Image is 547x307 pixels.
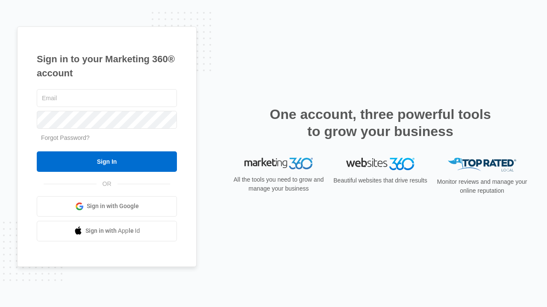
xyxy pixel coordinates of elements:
[267,106,494,140] h2: One account, three powerful tools to grow your business
[231,175,326,193] p: All the tools you need to grow and manage your business
[346,158,415,170] img: Websites 360
[97,180,118,188] span: OR
[41,134,90,141] a: Forgot Password?
[434,177,530,195] p: Monitor reviews and manage your online reputation
[37,89,177,107] input: Email
[87,202,139,211] span: Sign in with Google
[244,158,313,170] img: Marketing 360
[37,52,177,80] h1: Sign in to your Marketing 360® account
[37,196,177,217] a: Sign in with Google
[37,151,177,172] input: Sign In
[332,176,428,185] p: Beautiful websites that drive results
[37,221,177,241] a: Sign in with Apple Id
[448,158,516,172] img: Top Rated Local
[85,226,140,235] span: Sign in with Apple Id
